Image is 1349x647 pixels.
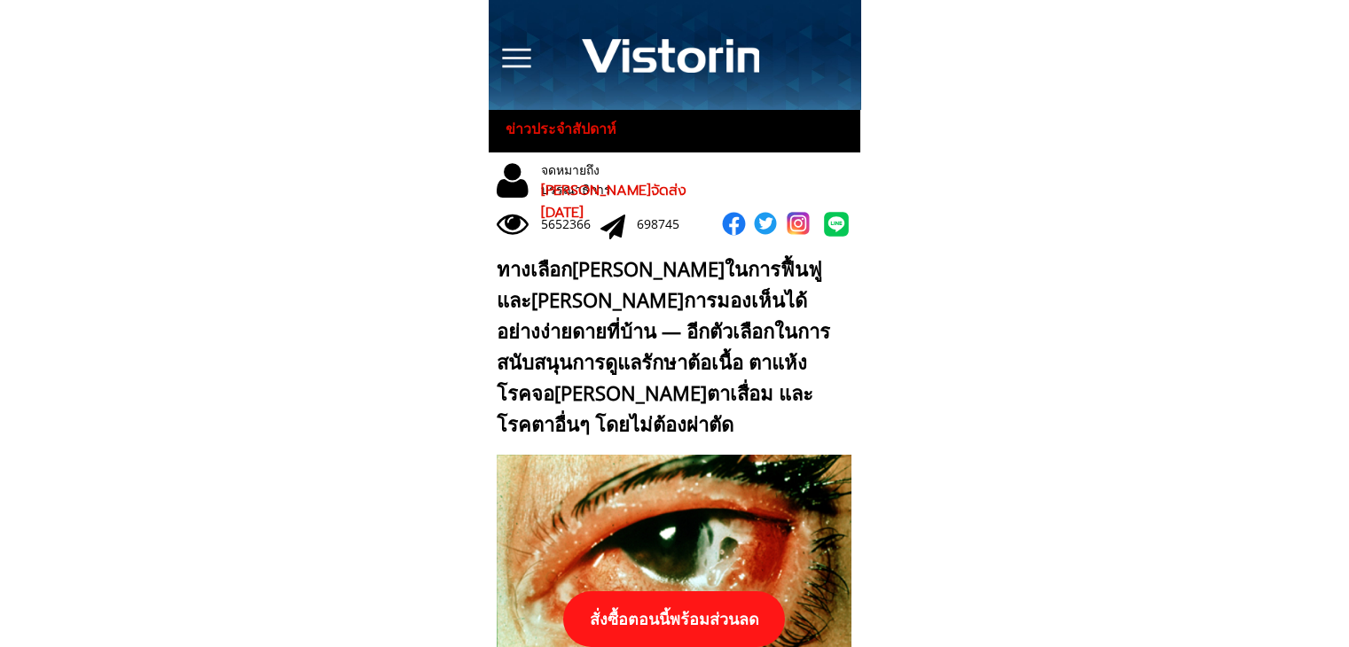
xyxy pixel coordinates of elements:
div: 698745 [637,214,696,234]
h3: ข่าวประจำสัปดาห์ [506,118,632,141]
p: สั่งซื้อตอนนี้พร้อมส่วนลด [563,591,785,647]
span: [PERSON_NAME]จัดส่ง [DATE] [541,180,686,224]
div: จดหมายถึงบรรณาธิการ [541,160,669,200]
div: ทางเลือก[PERSON_NAME]ในการฟื้นฟูและ[PERSON_NAME]การมองเห็นได้อย่างง่ายดายที่บ้าน — อีกตัวเลือกในก... [497,253,843,440]
div: 5652366 [541,214,600,234]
